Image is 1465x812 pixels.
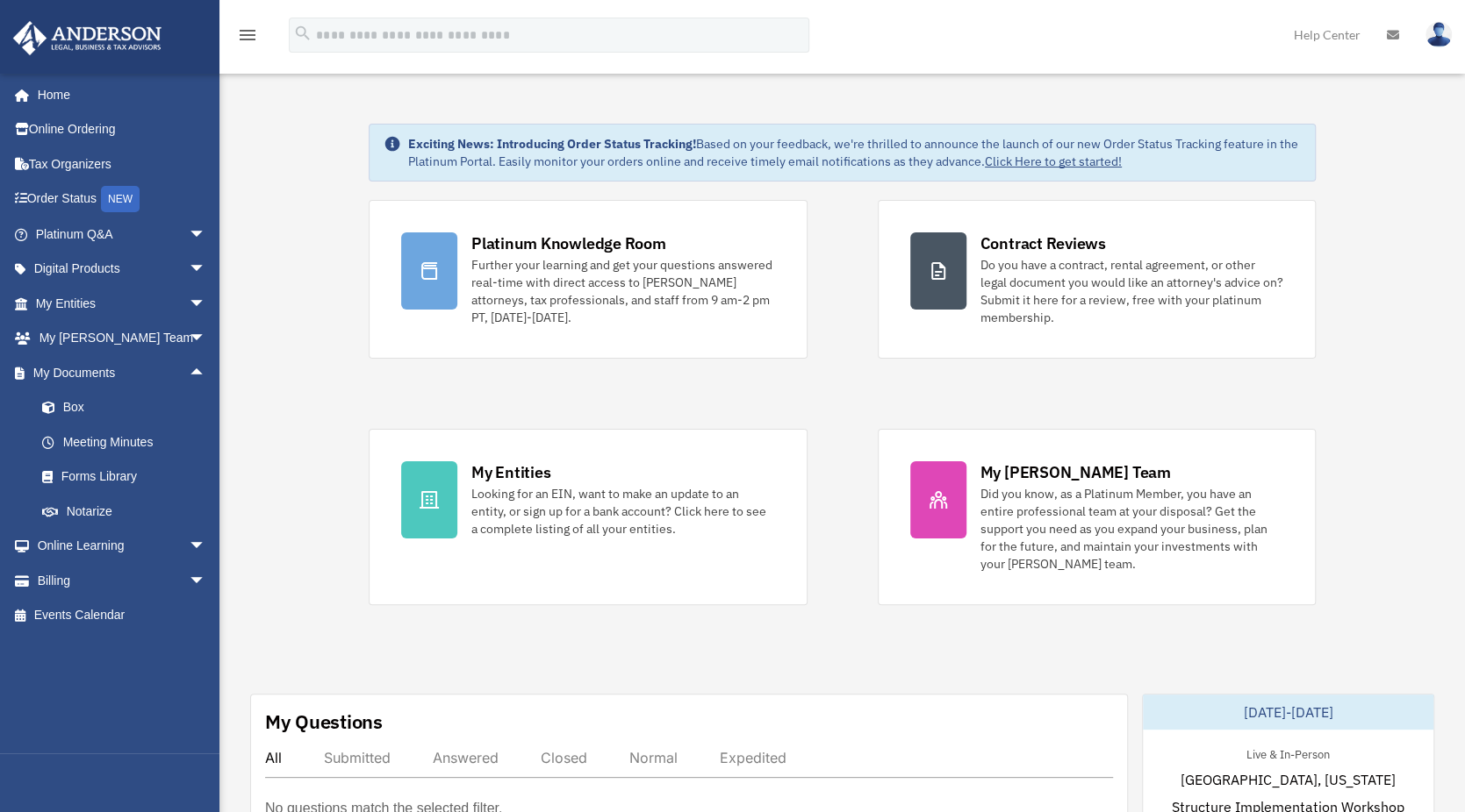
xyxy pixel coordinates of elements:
[1426,22,1452,47] img: User Pic
[12,217,233,252] a: Platinum Q&Aarrow_drop_down
[629,749,678,766] div: Normal
[12,286,233,321] a: My Entitiesarrow_drop_down
[189,286,224,322] span: arrow_drop_down
[471,256,775,326] div: Further your learning and get your questions answered real-time with direct access to [PERSON_NAM...
[369,429,808,605] a: My Entities Looking for an EIN, want to make an update to an entity, or sign up for a bank accoun...
[12,321,233,356] a: My [PERSON_NAME] Teamarrow_drop_down
[471,485,775,538] div: Looking for an EIN, want to make an update to an entity, or sign up for a bank account? Click her...
[189,563,224,599] span: arrow_drop_down
[980,256,1284,326] div: Do you have a contract, rental agreement, or other legal document you would like an attorney's ad...
[878,429,1317,605] a: My [PERSON_NAME] Team Did you know, as a Platinum Member, you have an entire professional team at...
[408,135,1301,170] div: Based on your feedback, we're thrilled to announce the launch of our new Order Status Tracking fe...
[369,200,808,359] a: Platinum Knowledge Room Further your learning and get your questions answered real-time with dire...
[985,153,1122,169] a: Click Here to get started!
[12,77,224,112] a: Home
[471,232,666,254] div: Platinum Knowledge Room
[25,459,233,495] a: Forms Library
[980,461,1171,483] div: My [PERSON_NAME] Team
[878,200,1317,359] a: Contract Reviews Do you have a contract, rental agreement, or other legal document you would like...
[189,355,224,391] span: arrow_drop_up
[12,252,233,287] a: Digital Productsarrow_drop_down
[237,31,258,46] a: menu
[980,232,1106,254] div: Contract Reviews
[12,112,233,147] a: Online Ordering
[25,494,233,529] a: Notarize
[293,24,312,43] i: search
[189,217,224,253] span: arrow_drop_down
[189,321,224,357] span: arrow_drop_down
[408,136,696,152] strong: Exciting News: Introducing Order Status Tracking!
[12,598,233,633] a: Events Calendar
[12,529,233,564] a: Online Learningarrow_drop_down
[265,749,282,766] div: All
[541,749,587,766] div: Closed
[101,186,140,212] div: NEW
[189,252,224,288] span: arrow_drop_down
[237,25,258,46] i: menu
[720,749,786,766] div: Expedited
[1181,769,1396,790] span: [GEOGRAPHIC_DATA], [US_STATE]
[8,21,167,55] img: Anderson Advisors Platinum Portal
[12,355,233,390] a: My Documentsarrow_drop_up
[25,424,233,459] a: Meeting Minutes
[189,529,224,565] span: arrow_drop_down
[980,485,1284,573] div: Did you know, as a Platinum Member, you have an entire professional team at your disposal? Get th...
[265,709,383,735] div: My Questions
[12,563,233,598] a: Billingarrow_drop_down
[1232,744,1344,762] div: Live & In-Person
[1143,694,1433,730] div: [DATE]-[DATE]
[12,146,233,182] a: Tax Organizers
[25,390,233,425] a: Box
[471,461,550,483] div: My Entities
[12,182,233,217] a: Order StatusNEW
[324,749,391,766] div: Submitted
[433,749,499,766] div: Answered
